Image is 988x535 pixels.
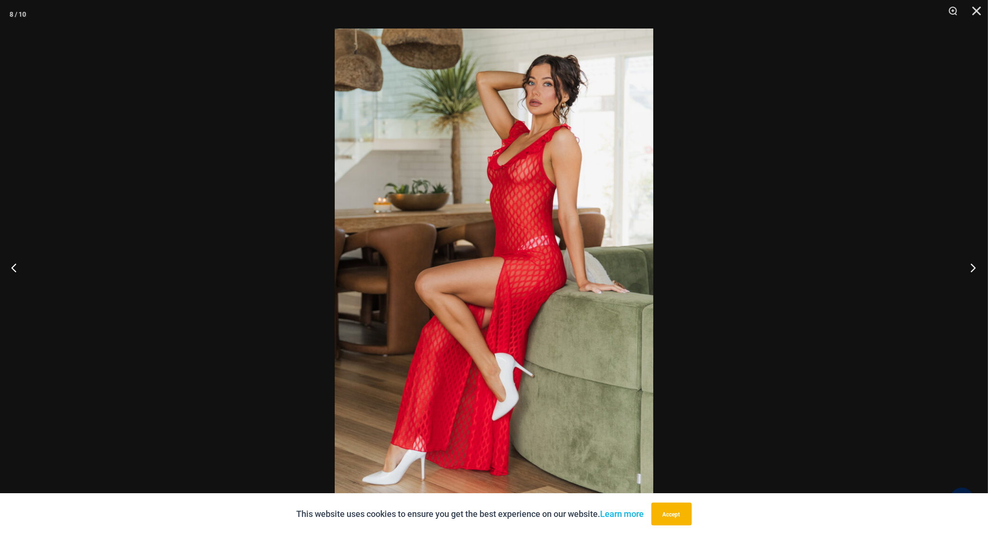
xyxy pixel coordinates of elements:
[601,509,644,519] a: Learn more
[952,244,988,291] button: Next
[651,503,692,525] button: Accept
[335,29,653,506] img: Sometimes Red 587 Dress 08
[297,507,644,521] p: This website uses cookies to ensure you get the best experience on our website.
[9,7,26,21] div: 8 / 10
